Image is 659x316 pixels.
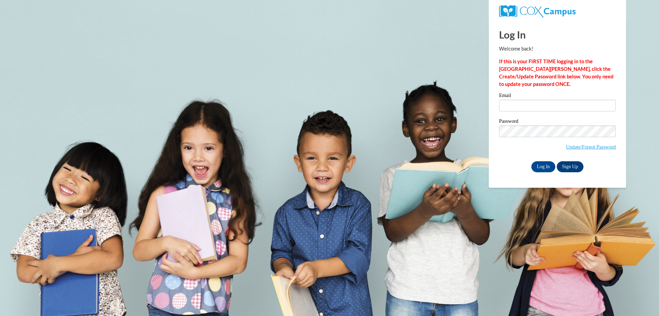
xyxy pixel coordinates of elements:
[499,8,576,14] a: COX Campus
[499,119,616,126] label: Password
[531,161,555,172] input: Log In
[499,45,616,53] p: Welcome back!
[566,144,616,150] a: Update/Forgot Password
[499,58,613,87] strong: If this is your FIRST TIME logging in to the [GEOGRAPHIC_DATA][PERSON_NAME], click the Create/Upd...
[557,161,583,172] a: Sign Up
[499,28,616,42] h1: Log In
[499,5,576,18] img: COX Campus
[499,93,616,100] label: Email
